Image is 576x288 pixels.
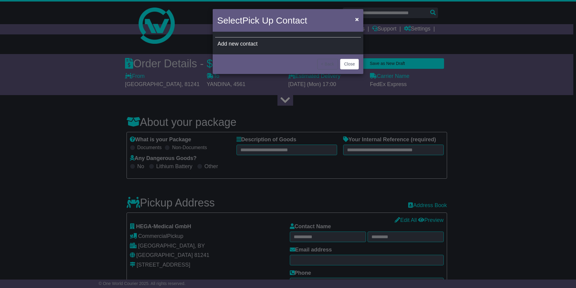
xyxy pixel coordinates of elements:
button: Close [352,13,362,25]
button: Close [340,59,359,69]
h4: Select [217,14,307,27]
span: Contact [276,15,307,25]
button: < Back [317,59,338,69]
span: Pick Up [242,15,273,25]
span: Add new contact [218,41,258,47]
span: × [355,16,359,23]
